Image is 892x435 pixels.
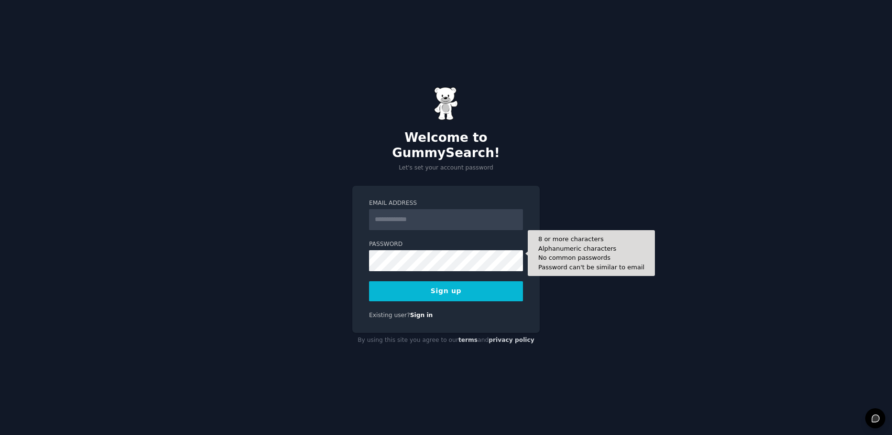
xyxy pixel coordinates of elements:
[369,199,523,208] label: Email Address
[352,333,540,348] div: By using this site you agree to our and
[352,164,540,172] p: Let's set your account password
[489,337,534,343] a: privacy policy
[410,312,433,318] a: Sign in
[458,337,478,343] a: terms
[434,87,458,120] img: Gummy Bear
[369,312,410,318] span: Existing user?
[369,240,523,249] label: Password
[352,130,540,160] h2: Welcome to GummySearch!
[369,281,523,301] button: Sign up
